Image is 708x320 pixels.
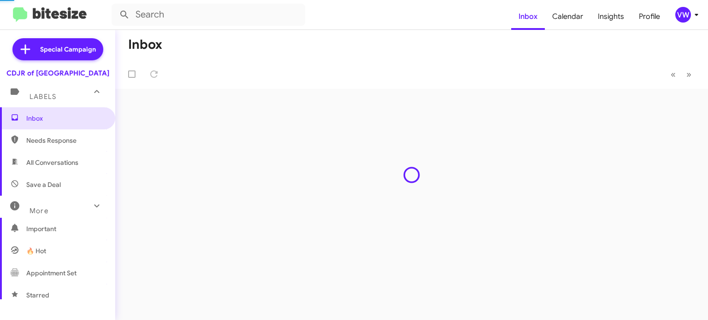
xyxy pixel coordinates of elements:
button: Next [681,65,697,84]
span: » [686,69,691,80]
div: CDJR of [GEOGRAPHIC_DATA] [6,69,109,78]
span: Inbox [26,114,105,123]
a: Profile [631,3,667,30]
span: Save a Deal [26,180,61,189]
a: Special Campaign [12,38,103,60]
span: More [29,207,48,215]
div: vw [675,7,691,23]
span: Starred [26,291,49,300]
span: All Conversations [26,158,78,167]
h1: Inbox [128,37,162,52]
span: « [671,69,676,80]
button: Previous [665,65,681,84]
button: vw [667,7,698,23]
span: Appointment Set [26,268,77,278]
span: 🔥 Hot [26,246,46,256]
span: Needs Response [26,136,105,145]
nav: Page navigation example [666,65,697,84]
a: Insights [590,3,631,30]
span: Important [26,224,105,233]
span: Special Campaign [40,45,96,54]
a: Inbox [511,3,545,30]
a: Calendar [545,3,590,30]
input: Search [112,4,305,26]
span: Labels [29,93,56,101]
